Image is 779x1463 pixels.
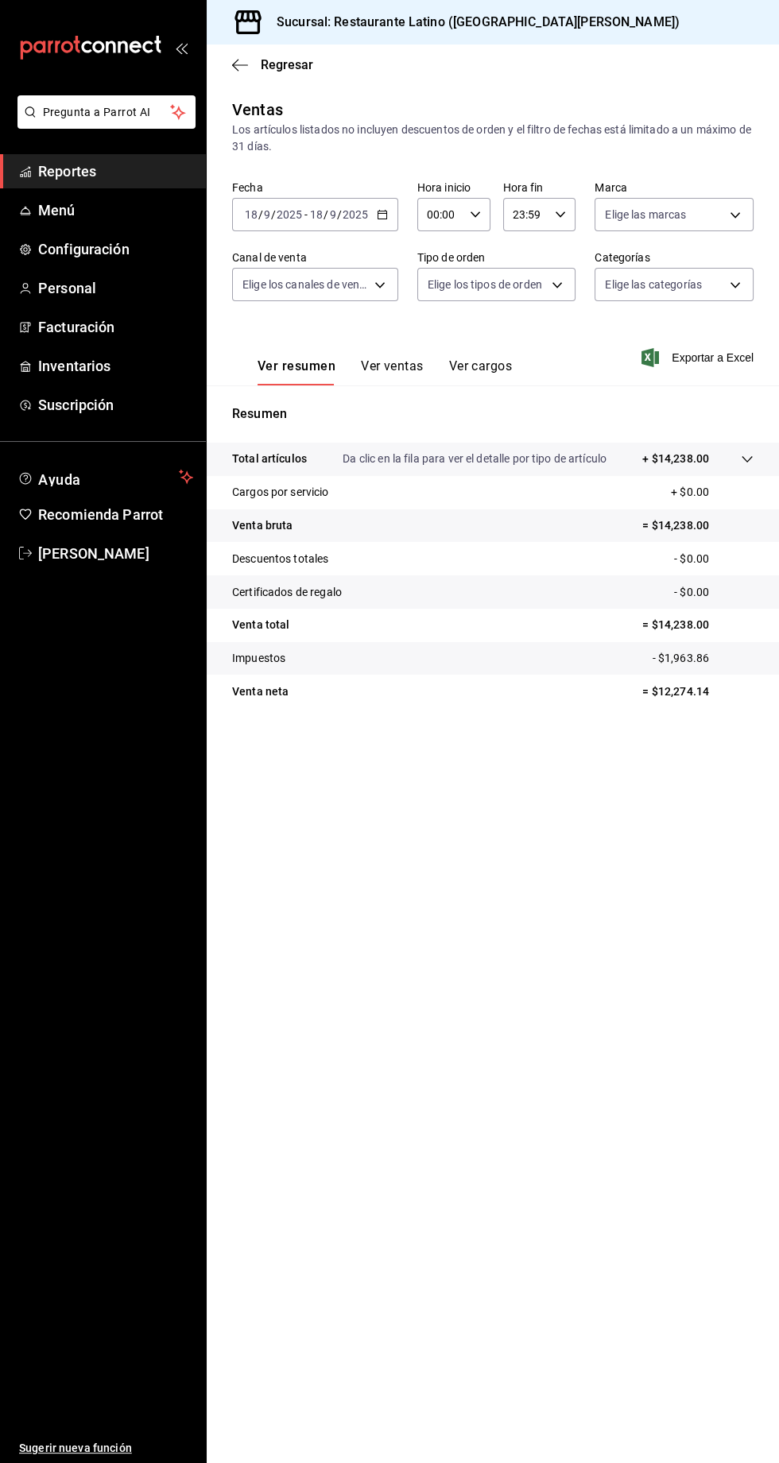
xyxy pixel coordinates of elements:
span: / [324,208,328,221]
p: = $14,238.00 [642,617,754,633]
span: Inventarios [38,355,193,377]
p: Da clic en la fila para ver el detalle por tipo de artículo [343,451,607,467]
p: = $12,274.14 [642,683,754,700]
span: Facturación [38,316,193,338]
div: navigation tabs [258,358,512,385]
p: Certificados de regalo [232,584,342,601]
p: Descuentos totales [232,551,328,567]
button: Ver cargos [449,358,513,385]
span: Suscripción [38,394,193,416]
label: Hora inicio [417,182,490,193]
span: / [258,208,263,221]
p: Cargos por servicio [232,484,329,501]
p: Impuestos [232,650,285,667]
span: / [337,208,342,221]
a: Pregunta a Parrot AI [11,115,196,132]
span: Reportes [38,161,193,182]
p: - $1,963.86 [653,650,754,667]
span: Pregunta a Parrot AI [43,104,171,121]
span: Personal [38,277,193,299]
p: + $14,238.00 [642,451,709,467]
label: Fecha [232,182,398,193]
p: Venta neta [232,683,289,700]
span: [PERSON_NAME] [38,543,193,564]
button: Regresar [232,57,313,72]
input: -- [329,208,337,221]
input: -- [244,208,258,221]
button: Exportar a Excel [645,348,754,367]
p: = $14,238.00 [642,517,754,534]
h3: Sucursal: Restaurante Latino ([GEOGRAPHIC_DATA][PERSON_NAME]) [264,13,680,32]
span: Elige las marcas [605,207,686,223]
p: - $0.00 [674,551,754,567]
span: / [271,208,276,221]
div: Ventas [232,98,283,122]
div: Los artículos listados no incluyen descuentos de orden y el filtro de fechas está limitado a un m... [232,122,754,155]
span: Regresar [261,57,313,72]
p: Venta total [232,617,289,633]
label: Hora fin [503,182,576,193]
p: Total artículos [232,451,307,467]
button: Pregunta a Parrot AI [17,95,196,129]
span: Recomienda Parrot [38,504,193,525]
input: ---- [276,208,303,221]
input: -- [263,208,271,221]
button: open_drawer_menu [175,41,188,54]
label: Categorías [595,252,754,263]
label: Tipo de orden [417,252,576,263]
p: - $0.00 [674,584,754,601]
span: Elige los canales de venta [242,277,369,292]
span: Elige los tipos de orden [428,277,542,292]
p: Resumen [232,404,754,424]
span: Menú [38,199,193,221]
label: Marca [595,182,754,193]
input: -- [309,208,324,221]
p: Venta bruta [232,517,293,534]
span: Configuración [38,238,193,260]
span: Sugerir nueva función [19,1440,193,1457]
span: Elige las categorías [605,277,702,292]
button: Ver resumen [258,358,335,385]
span: Ayuda [38,467,172,486]
button: Ver ventas [361,358,424,385]
label: Canal de venta [232,252,398,263]
p: + $0.00 [671,484,754,501]
input: ---- [342,208,369,221]
span: - [304,208,308,221]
